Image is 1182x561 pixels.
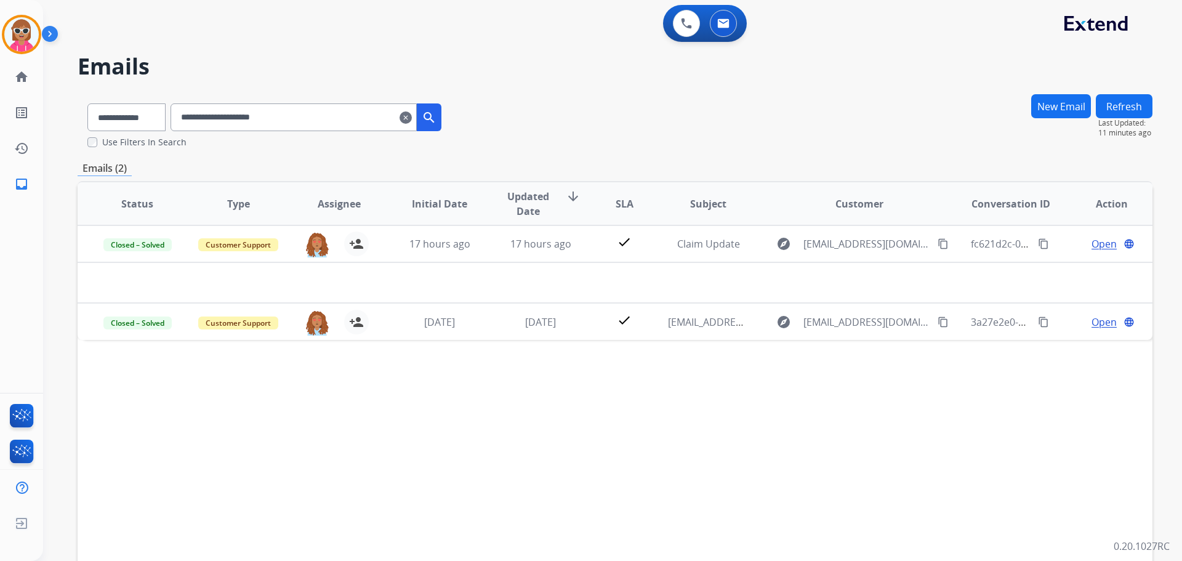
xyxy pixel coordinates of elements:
[971,237,1157,251] span: fc621d2c-0950-4969-a52c-4791856596b3
[1124,238,1135,249] mat-icon: language
[198,238,278,251] span: Customer Support
[14,105,29,120] mat-icon: list_alt
[4,17,39,52] img: avatar
[102,136,187,148] label: Use Filters In Search
[1114,539,1170,554] p: 0.20.1027RC
[14,70,29,84] mat-icon: home
[14,141,29,156] mat-icon: history
[103,317,172,329] span: Closed – Solved
[971,196,1050,211] span: Conversation ID
[690,196,726,211] span: Subject
[566,189,581,204] mat-icon: arrow_downward
[305,232,329,257] img: agent-avatar
[501,189,557,219] span: Updated Date
[1038,317,1049,328] mat-icon: content_copy
[227,196,250,211] span: Type
[510,237,571,251] span: 17 hours ago
[400,110,412,125] mat-icon: clear
[1098,118,1152,128] span: Last Updated:
[409,237,470,251] span: 17 hours ago
[1096,94,1152,118] button: Refresh
[412,196,467,211] span: Initial Date
[616,196,633,211] span: SLA
[1092,236,1117,251] span: Open
[349,236,364,251] mat-icon: person_add
[803,236,930,251] span: [EMAIL_ADDRESS][DOMAIN_NAME]
[78,54,1152,79] h2: Emails
[617,235,632,249] mat-icon: check
[938,317,949,328] mat-icon: content_copy
[121,196,153,211] span: Status
[1031,94,1091,118] button: New Email
[1038,238,1049,249] mat-icon: content_copy
[103,238,172,251] span: Closed – Solved
[668,315,866,329] span: [EMAIL_ADDRESS][DOMAIN_NAME] ... Claim
[803,315,930,329] span: [EMAIL_ADDRESS][DOMAIN_NAME]
[424,315,455,329] span: [DATE]
[318,196,361,211] span: Assignee
[78,161,132,176] p: Emails (2)
[525,315,556,329] span: [DATE]
[198,317,278,329] span: Customer Support
[1092,315,1117,329] span: Open
[305,310,329,336] img: agent-avatar
[1098,128,1152,138] span: 11 minutes ago
[14,177,29,192] mat-icon: inbox
[1124,317,1135,328] mat-icon: language
[677,237,740,251] span: Claim Update
[617,313,632,328] mat-icon: check
[776,315,791,329] mat-icon: explore
[776,236,791,251] mat-icon: explore
[422,110,436,125] mat-icon: search
[835,196,883,211] span: Customer
[938,238,949,249] mat-icon: content_copy
[349,315,364,329] mat-icon: person_add
[1051,182,1152,225] th: Action
[971,315,1159,329] span: 3a27e2e0-69ca-43e6-addf-08aa201a1361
